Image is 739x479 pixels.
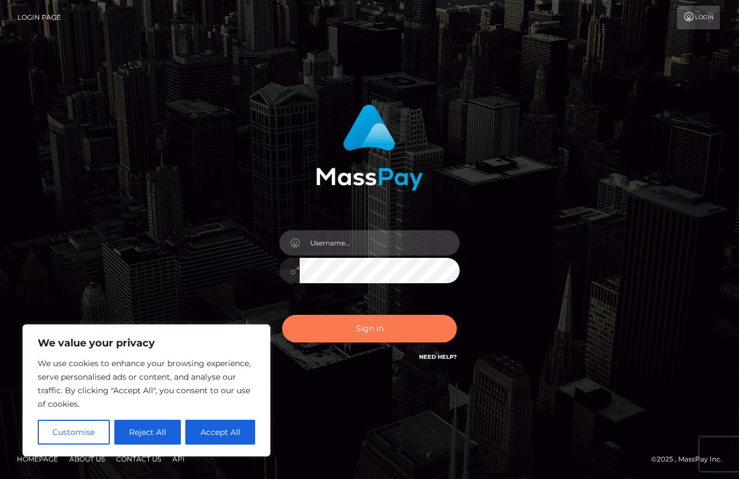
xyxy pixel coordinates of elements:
[112,450,166,468] a: Contact Us
[282,315,457,342] button: Sign in
[677,6,720,29] a: Login
[38,357,255,411] p: We use cookies to enhance your browsing experience, serve personalised ads or content, and analys...
[419,353,457,361] a: Need Help?
[12,450,63,468] a: Homepage
[114,420,181,445] button: Reject All
[185,420,255,445] button: Accept All
[168,450,189,468] a: API
[23,324,270,456] div: We value your privacy
[651,453,731,465] div: © 2025 , MassPay Inc.
[300,230,460,256] input: Username...
[38,420,110,445] button: Customise
[65,450,109,468] a: About Us
[17,6,61,29] a: Login Page
[38,336,255,350] p: We value your privacy
[316,104,423,191] img: MassPay Login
